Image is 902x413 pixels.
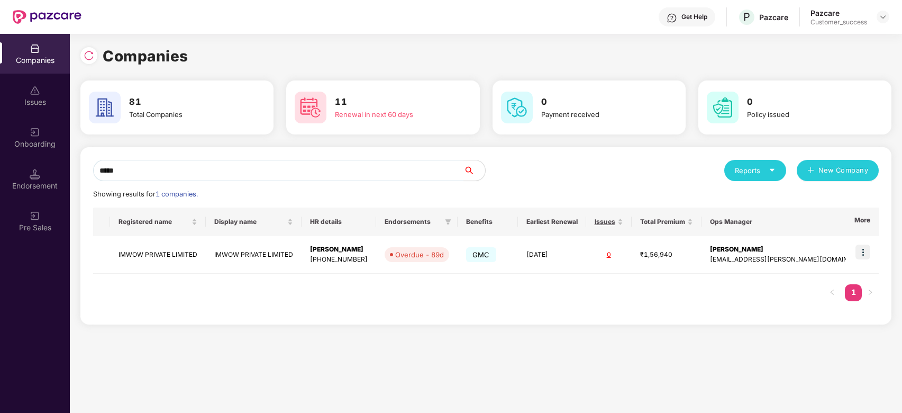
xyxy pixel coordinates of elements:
[103,44,188,68] h1: Companies
[710,255,872,265] div: [EMAIL_ADDRESS][PERSON_NAME][DOMAIN_NAME]
[458,208,518,236] th: Benefits
[463,160,486,181] button: search
[595,218,615,226] span: Issues
[640,218,685,226] span: Total Premium
[463,166,485,175] span: search
[667,13,677,23] img: svg+xml;base64,PHN2ZyBpZD0iSGVscC0zMngzMiIgeG1sbnM9Imh0dHA6Ly93d3cudzMub3JnLzIwMDAvc3ZnIiB3aWR0aD...
[710,218,863,226] span: Ops Manager
[84,50,94,61] img: svg+xml;base64,PHN2ZyBpZD0iUmVsb2FkLTMyeDMyIiB4bWxucz0iaHR0cDovL3d3dy53My5vcmcvMjAwMC9zdmciIHdpZH...
[541,109,656,120] div: Payment received
[879,13,887,21] img: svg+xml;base64,PHN2ZyBpZD0iRHJvcGRvd24tMzJ4MzIiIHhtbG5zPSJodHRwOi8vd3d3LnczLm9yZy8yMDAwL3N2ZyIgd2...
[743,11,750,23] span: P
[518,236,586,274] td: [DATE]
[759,12,788,22] div: Pazcare
[206,208,302,236] th: Display name
[824,284,841,301] button: left
[818,165,869,176] span: New Company
[206,236,302,274] td: IMWOW PRIVATE LIMITED
[335,109,450,120] div: Renewal in next 60 days
[129,95,244,109] h3: 81
[855,245,870,259] img: icon
[310,245,368,255] div: [PERSON_NAME]
[846,208,879,236] th: More
[30,211,40,221] img: svg+xml;base64,PHN2ZyB3aWR0aD0iMjAiIGhlaWdodD0iMjAiIHZpZXdCb3g9IjAgMCAyMCAyMCIgZmlsbD0ibm9uZSIgeG...
[13,10,81,24] img: New Pazcare Logo
[119,218,189,226] span: Registered name
[30,43,40,54] img: svg+xml;base64,PHN2ZyBpZD0iQ29tcGFuaWVzIiB4bWxucz0iaHR0cDovL3d3dy53My5vcmcvMjAwMC9zdmciIHdpZHRoPS...
[129,109,244,120] div: Total Companies
[810,18,867,26] div: Customer_success
[829,289,835,295] span: left
[395,249,444,260] div: Overdue - 89d
[747,95,862,109] h3: 0
[797,160,879,181] button: plusNew Company
[310,255,368,265] div: [PHONE_NUMBER]
[335,95,450,109] h3: 11
[110,208,206,236] th: Registered name
[681,13,707,21] div: Get Help
[747,109,862,120] div: Policy issued
[385,218,441,226] span: Endorsements
[807,167,814,175] span: plus
[295,92,326,123] img: svg+xml;base64,PHN2ZyB4bWxucz0iaHR0cDovL3d3dy53My5vcmcvMjAwMC9zdmciIHdpZHRoPSI2MCIgaGVpZ2h0PSI2MC...
[862,284,879,301] li: Next Page
[518,208,586,236] th: Earliest Renewal
[845,284,862,301] li: 1
[810,8,867,18] div: Pazcare
[586,208,632,236] th: Issues
[214,218,285,226] span: Display name
[867,289,873,295] span: right
[595,250,623,260] div: 0
[862,284,879,301] button: right
[30,127,40,138] img: svg+xml;base64,PHN2ZyB3aWR0aD0iMjAiIGhlaWdodD0iMjAiIHZpZXdCb3g9IjAgMCAyMCAyMCIgZmlsbD0ibm9uZSIgeG...
[824,284,841,301] li: Previous Page
[735,165,776,176] div: Reports
[501,92,533,123] img: svg+xml;base64,PHN2ZyB4bWxucz0iaHR0cDovL3d3dy53My5vcmcvMjAwMC9zdmciIHdpZHRoPSI2MCIgaGVpZ2h0PSI2MC...
[445,219,451,225] span: filter
[89,92,121,123] img: svg+xml;base64,PHN2ZyB4bWxucz0iaHR0cDovL3d3dy53My5vcmcvMjAwMC9zdmciIHdpZHRoPSI2MCIgaGVpZ2h0PSI2MC...
[110,236,206,274] td: IMWOW PRIVATE LIMITED
[769,167,776,174] span: caret-down
[632,208,701,236] th: Total Premium
[302,208,376,236] th: HR details
[466,247,496,262] span: GMC
[541,95,656,109] h3: 0
[710,245,872,255] div: [PERSON_NAME]
[640,250,693,260] div: ₹1,56,940
[156,190,198,198] span: 1 companies.
[707,92,739,123] img: svg+xml;base64,PHN2ZyB4bWxucz0iaHR0cDovL3d3dy53My5vcmcvMjAwMC9zdmciIHdpZHRoPSI2MCIgaGVpZ2h0PSI2MC...
[443,216,453,228] span: filter
[845,284,862,300] a: 1
[30,85,40,96] img: svg+xml;base64,PHN2ZyBpZD0iSXNzdWVzX2Rpc2FibGVkIiB4bWxucz0iaHR0cDovL3d3dy53My5vcmcvMjAwMC9zdmciIH...
[30,169,40,179] img: svg+xml;base64,PHN2ZyB3aWR0aD0iMTQuNSIgaGVpZ2h0PSIxNC41IiB2aWV3Qm94PSIwIDAgMTYgMTYiIGZpbGw9Im5vbm...
[93,190,198,198] span: Showing results for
